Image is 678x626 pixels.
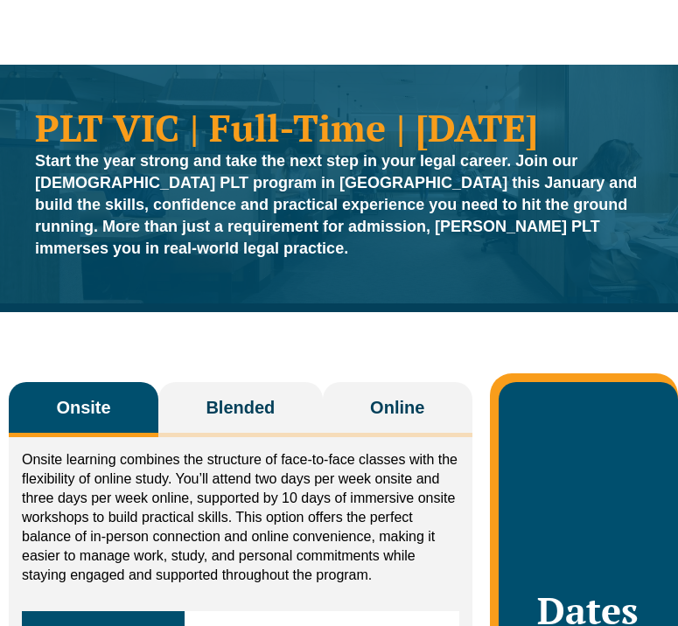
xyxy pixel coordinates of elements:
[35,108,643,146] h1: PLT VIC | Full-Time | [DATE]
[56,395,110,420] span: Onsite
[370,395,424,420] span: Online
[206,395,275,420] span: Blended
[22,450,459,585] p: Onsite learning combines the structure of face-to-face classes with the flexibility of online stu...
[35,152,637,257] strong: Start the year strong and take the next step in your legal career. Join our [DEMOGRAPHIC_DATA] PL...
